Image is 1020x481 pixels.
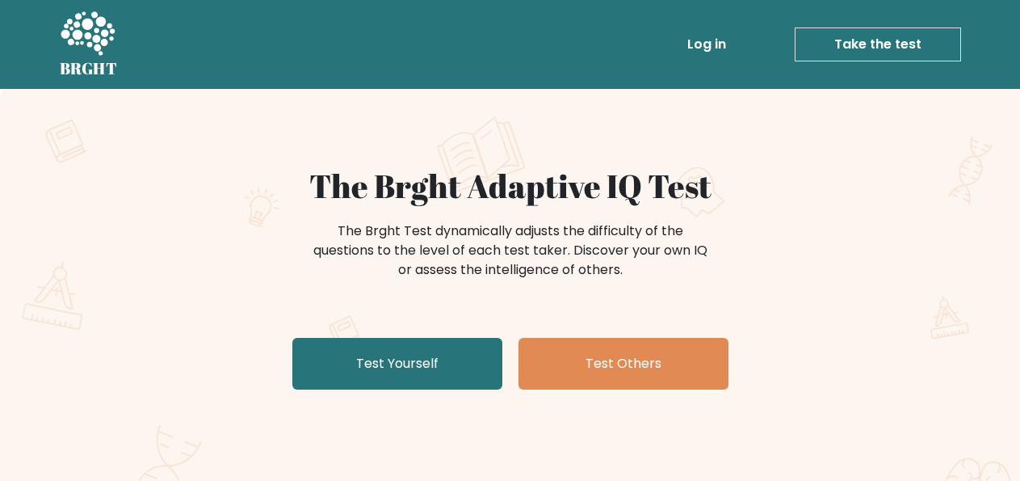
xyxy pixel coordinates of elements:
h1: The Brght Adaptive IQ Test [116,167,905,205]
a: Log in [681,28,732,61]
div: The Brght Test dynamically adjusts the difficulty of the questions to the level of each test take... [309,222,712,280]
a: BRGHT [60,6,118,82]
a: Test Others [518,338,728,390]
a: Take the test [795,27,961,61]
a: Test Yourself [292,338,502,390]
h5: BRGHT [60,59,118,78]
